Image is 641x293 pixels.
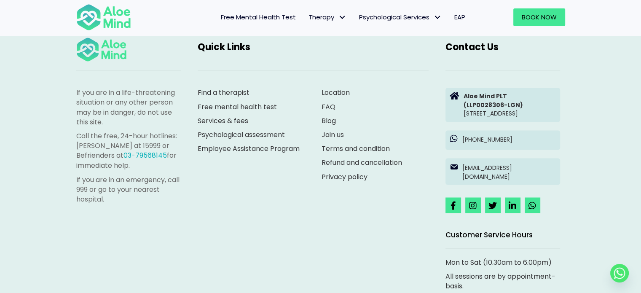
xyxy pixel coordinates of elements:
a: Whatsapp [610,264,629,282]
a: Employee Assistance Program [198,144,300,153]
p: If you are in a life-threatening situation or any other person may be in danger, do not use this ... [76,88,181,127]
a: Free mental health test [198,102,277,112]
nav: Menu [142,8,472,26]
img: Aloe mind Logo [76,37,127,62]
a: Terms and condition [322,144,390,153]
span: Psychological Services: submenu [432,11,444,24]
span: EAP [454,13,465,22]
a: Psychological ServicesPsychological Services: submenu [353,8,448,26]
a: [PHONE_NUMBER] [445,130,560,150]
p: [STREET_ADDRESS] [464,92,556,118]
a: Refund and cancellation [322,158,402,167]
a: Privacy policy [322,172,367,181]
p: Call the free, 24-hour hotlines: [PERSON_NAME] at 15999 or Befrienders at for immediate help. [76,131,181,170]
span: Therapy: submenu [336,11,349,24]
span: Book Now [522,13,557,22]
p: If you are in an emergency, call 999 or go to your nearest hospital. [76,175,181,204]
a: EAP [448,8,472,26]
a: 03-79568145 [123,151,167,160]
a: TherapyTherapy: submenu [302,8,353,26]
a: Aloe Mind PLT(LLP0028306-LGN)[STREET_ADDRESS] [445,88,560,122]
p: [PHONE_NUMBER] [462,135,556,144]
p: All sessions are by appointment-basis. [445,271,560,290]
a: Services & fees [198,116,248,126]
a: [EMAIL_ADDRESS][DOMAIN_NAME] [445,158,560,185]
img: Aloe mind Logo [76,3,131,31]
span: Customer Service Hours [445,229,533,239]
span: Therapy [308,13,346,22]
span: Psychological Services [359,13,442,22]
span: Free Mental Health Test [221,13,296,22]
p: Mon to Sat (10.30am to 6.00pm) [445,257,560,267]
span: Quick Links [198,40,250,54]
a: Find a therapist [198,88,249,97]
strong: Aloe Mind PLT [464,92,507,100]
a: Free Mental Health Test [215,8,302,26]
span: Contact Us [445,40,499,54]
p: [EMAIL_ADDRESS][DOMAIN_NAME] [462,163,556,180]
a: Psychological assessment [198,130,285,140]
strong: (LLP0028306-LGN) [464,101,523,109]
a: FAQ [322,102,335,112]
a: Location [322,88,350,97]
a: Join us [322,130,344,140]
a: Book Now [513,8,565,26]
a: Blog [322,116,336,126]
